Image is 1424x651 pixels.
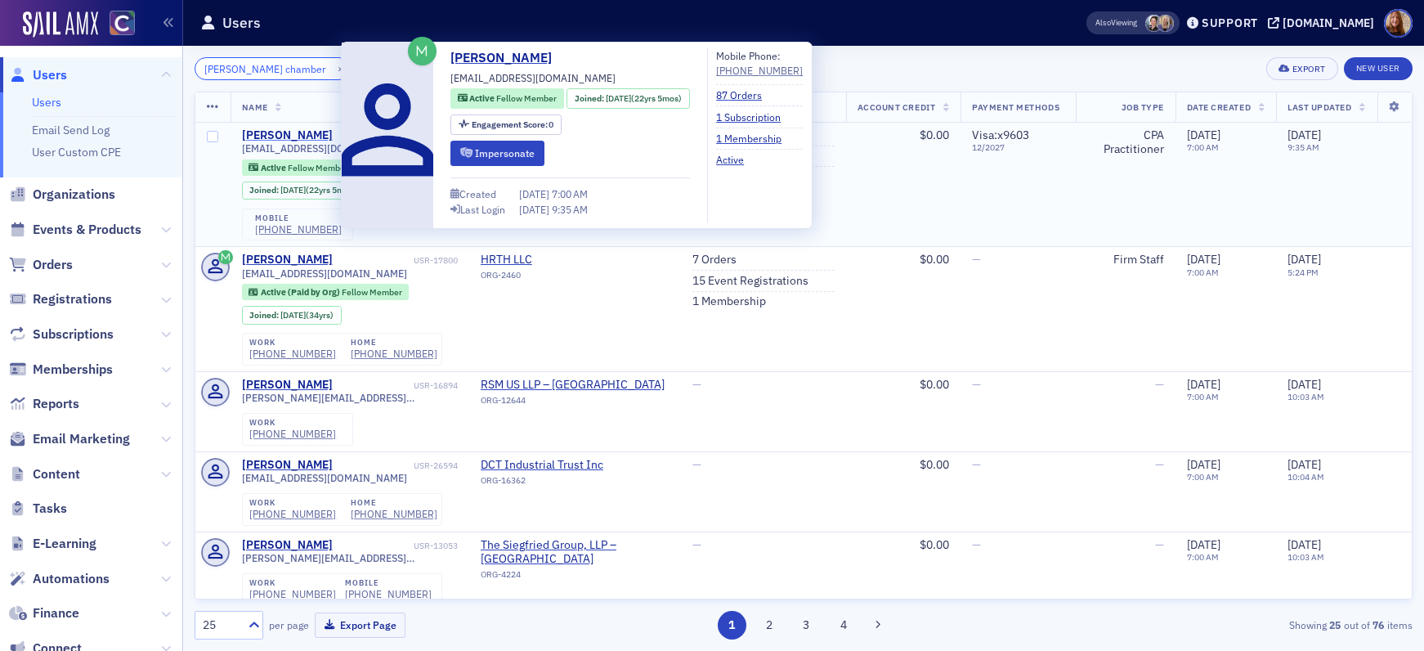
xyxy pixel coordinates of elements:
div: [PHONE_NUMBER] [345,588,432,600]
time: 10:04 AM [1287,471,1324,483]
button: Export Page [315,613,405,638]
div: Mobile Phone: [716,48,803,79]
div: Last Login [460,205,505,214]
span: [DATE] [1187,537,1220,552]
div: work [249,418,336,428]
a: Registrations [9,290,112,308]
span: [EMAIL_ADDRESS][DOMAIN_NAME] [242,142,407,155]
label: per page [269,617,309,632]
button: 4 [829,611,858,640]
time: 9:35 AM [1287,141,1319,153]
div: [PHONE_NUMBER] [249,428,336,440]
button: 3 [792,611,821,640]
span: [DATE] [280,184,306,195]
span: Joined : [249,185,280,195]
span: Finance [33,604,79,622]
a: Automations [9,570,110,588]
a: 87 Orders [716,88,774,102]
span: Joined : [575,92,606,106]
div: CPA Practitioner [1087,128,1164,157]
time: 7:00 AM [1187,267,1219,278]
span: Fellow Member [288,162,348,173]
h1: Users [222,13,261,33]
span: — [972,537,981,552]
span: Email Marketing [33,430,130,448]
div: (22yrs 5mos) [280,185,356,195]
div: Engagement Score: 0 [450,114,562,135]
strong: 25 [1327,617,1344,632]
div: USR-16894 [335,380,458,391]
span: Fellow Member [342,286,402,298]
div: ORG-16362 [481,475,629,492]
div: [PERSON_NAME] [242,538,333,553]
div: USR-11527 [335,131,458,141]
button: Export [1266,57,1337,80]
span: Joined : [249,310,280,321]
span: [EMAIL_ADDRESS][DOMAIN_NAME] [242,472,407,484]
button: Impersonate [450,141,544,166]
a: Email Marketing [9,430,130,448]
span: [DATE] [1187,128,1220,142]
a: The Siegfried Group, LLP – [GEOGRAPHIC_DATA] [481,538,669,567]
span: Pamela Galey-Coleman [1145,15,1162,32]
span: Viewing [1095,17,1137,29]
div: ORG-4224 [481,569,669,586]
time: 7:00 AM [1187,551,1219,563]
a: Tasks [9,500,67,518]
div: 25 [203,617,239,634]
span: Profile [1384,9,1413,38]
span: Engagement Score : [472,119,549,130]
button: 2 [755,611,783,640]
a: 1 Subscription [716,110,793,124]
div: Also [1095,17,1111,28]
span: Organizations [33,186,115,204]
div: Showing out of items [1018,617,1413,632]
div: Joined: 2003-04-30 00:00:00 [242,182,365,200]
div: Active: Active: Fellow Member [450,88,564,109]
span: [DATE] [1187,377,1220,392]
div: [PERSON_NAME] [242,458,333,473]
span: Fellow Member [496,92,557,104]
time: 7:00 AM [1187,141,1219,153]
div: [DOMAIN_NAME] [1283,16,1374,30]
a: Active Fellow Member [458,92,557,106]
a: Users [32,95,61,110]
div: Export [1292,65,1326,74]
a: 1 Membership [692,294,766,309]
a: Content [9,465,80,483]
span: E-Learning [33,535,96,553]
span: $0.00 [920,457,949,472]
img: SailAMX [23,11,98,38]
a: 1 Membership [716,131,794,146]
div: USR-13053 [335,541,458,551]
span: Registrations [33,290,112,308]
a: DCT Industrial Trust Inc [481,458,629,473]
div: (22yrs 5mos) [606,92,682,106]
strong: 76 [1370,617,1387,632]
span: Reports [33,395,79,413]
span: RSM US LLP – Chicago [481,378,665,393]
span: — [692,377,701,392]
span: — [972,377,981,392]
span: [DATE] [1187,252,1220,267]
img: SailAMX [110,11,135,36]
span: Active [469,92,496,104]
a: Users [9,66,67,84]
span: Active (Paid by Org) [261,286,342,298]
time: 10:03 AM [1287,391,1324,402]
div: (34yrs) [280,310,334,321]
span: [DATE] [280,309,306,321]
span: 12 / 2027 [972,142,1064,153]
div: mobile [345,578,432,588]
div: mobile [255,213,342,223]
div: Joined: 2003-04-30 00:00:00 [566,88,689,109]
div: ORG-2460 [481,270,629,286]
span: HRTH LLC [481,253,629,267]
time: 7:00 AM [1187,391,1219,402]
div: home [351,338,437,348]
span: Date Created [1187,101,1251,113]
span: $0.00 [920,537,949,552]
a: Events & Products [9,221,141,239]
span: 7:00 AM [552,187,588,200]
